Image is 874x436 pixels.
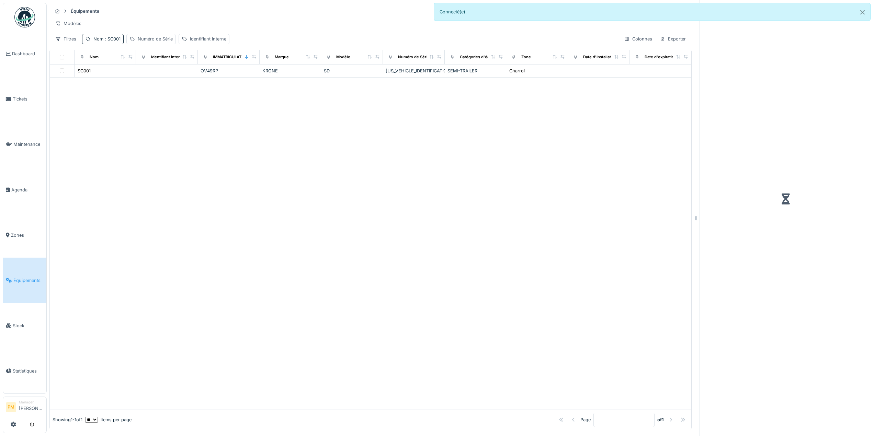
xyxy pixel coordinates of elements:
[509,68,525,74] div: Charroi
[6,400,44,416] a: PM Manager[PERSON_NAME]
[3,212,46,258] a: Zones
[657,34,689,44] div: Exporter
[138,36,173,42] div: Numéro de Série
[13,141,44,148] span: Maintenance
[13,96,44,102] span: Tickets
[386,68,442,74] div: [US_VEHICLE_IDENTIFICATION_NUMBER]
[3,31,46,76] a: Dashboard
[275,54,289,60] div: Marque
[52,19,84,28] div: Modèles
[13,368,44,374] span: Statistiques
[855,3,870,21] button: Close
[190,36,226,42] div: Identifiant interne
[19,400,44,414] li: [PERSON_NAME]
[580,416,591,423] div: Page
[11,232,44,238] span: Zones
[85,416,132,423] div: items per page
[213,54,249,60] div: IMMATRICULATION
[93,36,121,42] div: Nom
[3,76,46,122] a: Tickets
[19,400,44,405] div: Manager
[398,54,430,60] div: Numéro de Série
[657,416,664,423] strong: of 1
[336,54,350,60] div: Modèle
[14,7,35,27] img: Badge_color-CXgf-gQk.svg
[262,68,319,74] div: KRONE
[103,36,121,42] span: : SC001
[3,258,46,303] a: Équipements
[12,50,44,57] span: Dashboard
[3,303,46,348] a: Stock
[434,3,871,21] div: Connecté(e).
[460,54,508,60] div: Catégories d'équipement
[621,34,655,44] div: Colonnes
[90,54,99,60] div: Nom
[6,402,16,412] li: PM
[645,54,677,60] div: Date d'expiration
[324,68,380,74] div: SD
[78,68,91,74] div: SC001
[52,34,79,44] div: Filtres
[11,187,44,193] span: Agenda
[447,68,504,74] div: SEMI-TRAILER
[201,68,257,74] div: OV49RP
[3,348,46,393] a: Statistiques
[13,322,44,329] span: Stock
[151,54,184,60] div: Identifiant interne
[13,277,44,284] span: Équipements
[3,122,46,167] a: Maintenance
[583,54,617,60] div: Date d'Installation
[521,54,531,60] div: Zone
[53,416,82,423] div: Showing 1 - 1 of 1
[68,8,102,14] strong: Équipements
[3,167,46,212] a: Agenda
